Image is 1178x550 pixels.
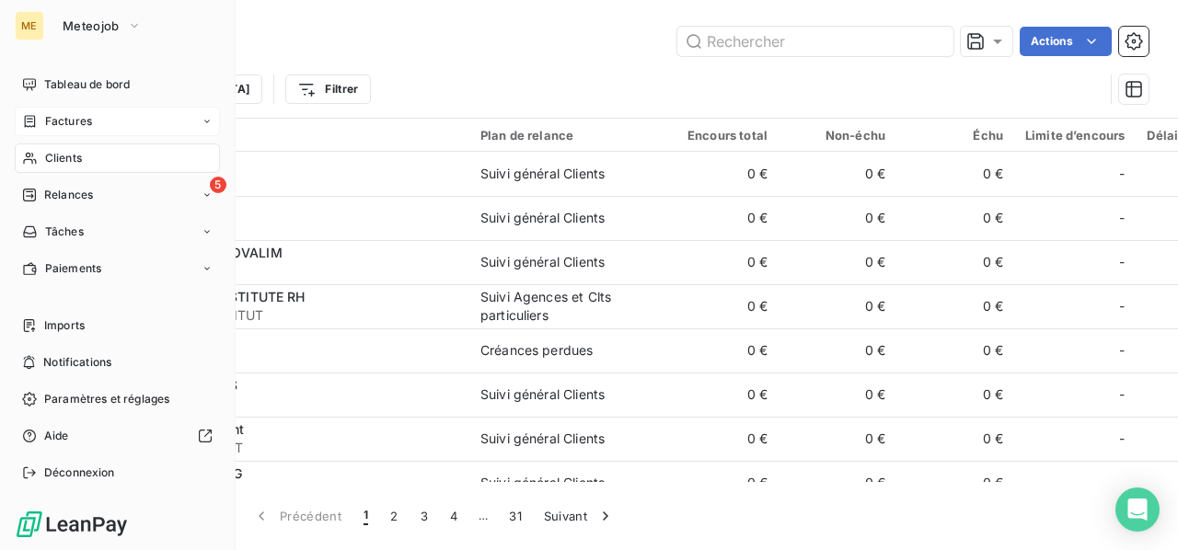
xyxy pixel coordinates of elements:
[45,150,82,166] span: Clients
[661,328,779,372] td: 0 €
[480,341,593,360] div: Créances perdues
[1119,385,1125,404] span: -
[896,152,1014,196] td: 0 €
[439,497,468,535] button: 4
[677,27,953,56] input: Rechercher
[410,497,439,535] button: 3
[1119,341,1125,360] span: -
[379,497,409,535] button: 2
[661,372,779,417] td: 0 €
[210,177,226,193] span: 5
[1119,297,1125,315] span: -
[15,510,129,539] img: Logo LeanPay
[480,209,605,227] div: Suivi général Clients
[1020,27,1112,56] button: Actions
[44,391,169,407] span: Paramètres et réglages
[661,461,779,505] td: 0 €
[896,417,1014,461] td: 0 €
[790,128,885,143] div: Non-échu
[779,196,896,240] td: 0 €
[241,497,352,535] button: Précédent
[44,187,93,203] span: Relances
[1025,128,1125,143] div: Limite d’encours
[44,317,85,334] span: Imports
[63,18,120,33] span: Meteojob
[661,284,779,328] td: 0 €
[533,497,626,535] button: Suivant
[285,74,370,104] button: Filtrer
[1119,253,1125,271] span: -
[480,385,605,404] div: Suivi général Clients
[44,428,69,444] span: Aide
[127,218,458,236] span: C123NOUNOU
[779,284,896,328] td: 0 €
[480,430,605,448] div: Suivi général Clients
[352,497,379,535] button: 1
[1119,474,1125,492] span: -
[1115,487,1160,532] div: Open Intercom Messenger
[43,354,111,371] span: Notifications
[45,260,101,277] span: Paiements
[779,240,896,284] td: 0 €
[779,152,896,196] td: 0 €
[44,464,115,481] span: Déconnexion
[480,288,650,325] div: Suivi Agences et Clts particuliers
[127,262,458,281] span: C123WEBIMMO
[896,461,1014,505] td: 0 €
[896,284,1014,328] td: 0 €
[127,350,458,369] span: C1CV1JOB
[1119,430,1125,448] span: -
[498,497,533,535] button: 31
[896,328,1014,372] td: 0 €
[907,128,1003,143] div: Échu
[896,196,1014,240] td: 0 €
[45,113,92,130] span: Factures
[1119,165,1125,183] span: -
[15,11,44,40] div: ME
[779,372,896,417] td: 0 €
[127,439,458,457] span: CHELENEDIENNET
[480,128,650,143] div: Plan de relance
[1119,209,1125,227] span: -
[127,395,458,413] span: C1TO1PROGRESS
[661,240,779,284] td: 0 €
[779,328,896,372] td: 0 €
[896,240,1014,284] td: 0 €
[44,76,130,93] span: Tableau de bord
[672,128,768,143] div: Encours total
[779,417,896,461] td: 0 €
[779,461,896,505] td: 0 €
[661,152,779,196] td: 0 €
[127,174,458,192] span: C101SERVICES
[480,253,605,271] div: Suivi général Clients
[127,306,458,325] span: CINTERIMSUBSTITUT
[661,417,779,461] td: 0 €
[480,165,605,183] div: Suivi général Clients
[480,474,605,492] div: Suivi général Clients
[45,223,84,240] span: Tâches
[896,372,1014,417] td: 0 €
[364,507,368,525] span: 1
[15,421,220,451] a: Aide
[468,501,498,531] span: …
[661,196,779,240] td: 0 €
